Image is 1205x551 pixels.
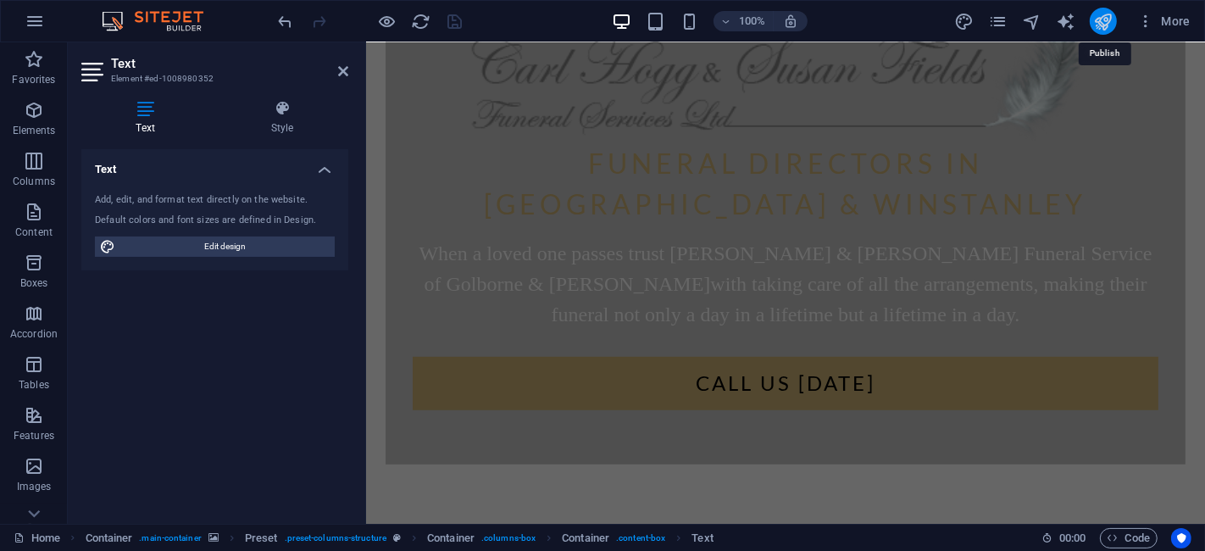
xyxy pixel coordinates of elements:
p: Boxes [20,276,48,290]
button: 100% [714,11,774,31]
span: Click to select. Double-click to edit [562,528,609,548]
button: Click here to leave preview mode and continue editing [377,11,397,31]
h3: Element #ed-1008980352 [111,71,314,86]
p: Columns [13,175,55,188]
i: AI Writer [1056,12,1075,31]
i: Navigator [1022,12,1041,31]
span: 00 00 [1059,528,1086,548]
button: pages [988,11,1008,31]
h6: 100% [739,11,766,31]
p: Images [17,480,52,493]
button: publish [1090,8,1117,35]
a: Click to cancel selection. Double-click to open Pages [14,528,60,548]
h6: Session time [1041,528,1086,548]
p: Accordion [10,327,58,341]
span: More [1137,13,1191,30]
span: . main-container [139,528,201,548]
button: Usercentrics [1171,528,1191,548]
img: Editor Logo [97,11,225,31]
span: Click to select. Double-click to edit [245,528,278,548]
span: Click to select. Double-click to edit [691,528,713,548]
i: This element is a customizable preset [393,533,401,543]
p: Elements [13,124,56,137]
button: text_generator [1056,11,1076,31]
span: . content-box [616,528,665,548]
span: Code [1108,528,1150,548]
p: Tables [19,378,49,392]
p: Content [15,225,53,239]
span: Click to select. Double-click to edit [427,528,475,548]
div: Add, edit, and format text directly on the website. [95,193,335,208]
nav: breadcrumb [86,528,714,548]
span: . preset-columns-structure [285,528,386,548]
button: undo [275,11,296,31]
h4: Text [81,100,216,136]
i: Design (Ctrl+Alt+Y) [954,12,974,31]
button: More [1130,8,1197,35]
i: On resize automatically adjust zoom level to fit chosen device. [783,14,798,29]
span: . columns-box [481,528,536,548]
button: Code [1100,528,1158,548]
div: Default colors and font sizes are defined in Design. [95,214,335,228]
i: Reload page [412,12,431,31]
span: : [1071,532,1074,544]
span: Click to select. Double-click to edit [86,528,133,548]
button: Edit design [95,237,335,257]
h2: Text [111,56,348,71]
span: When a loved one passes trust [PERSON_NAME] & [PERSON_NAME] Funeral Service of Golborne & [PERSON... [53,200,786,283]
button: reload [411,11,431,31]
p: Favorites [12,73,55,86]
h4: Style [216,100,348,136]
button: navigator [1022,11,1042,31]
i: This element contains a background [208,533,219,543]
p: Features [14,429,54,442]
span: Edit design [120,237,330,257]
h4: Text [81,149,348,180]
button: design [954,11,975,31]
i: Undo: Edit headline (Ctrl+Z) [276,12,296,31]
